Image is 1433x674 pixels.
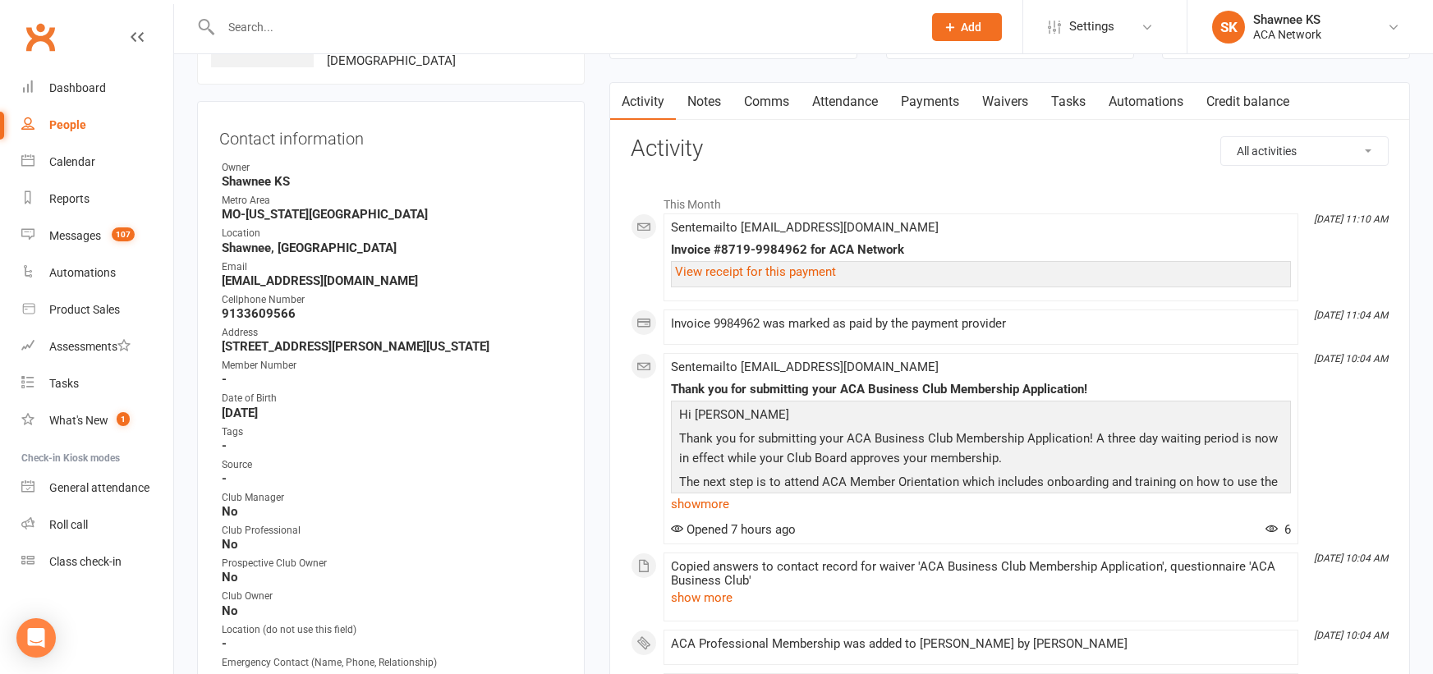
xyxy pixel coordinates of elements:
a: Clubworx [20,16,61,57]
a: View receipt for this payment [675,264,836,279]
a: Messages 107 [21,218,173,254]
div: Tags [222,424,563,440]
span: Opened 7 hours ago [671,522,796,537]
i: [DATE] 10:04 AM [1314,552,1388,564]
a: General attendance kiosk mode [21,470,173,507]
div: Automations [49,266,116,279]
p: The next step is to attend ACA Member Orientation which includes onboarding and training on how t... [675,472,1287,535]
span: 107 [112,227,135,241]
div: Invoice 9984962 was marked as paid by the payment provider [671,317,1291,331]
strong: Shawnee KS [222,174,563,189]
span: Settings [1069,8,1114,45]
button: show more [671,588,733,608]
h3: Contact information [219,123,563,148]
div: Dashboard [49,81,106,94]
a: Tasks [1040,83,1097,121]
span: [DEMOGRAPHIC_DATA] [327,53,456,68]
li: This Month [631,187,1389,213]
div: Source [222,457,563,473]
h3: Activity [631,136,1389,162]
a: Tasks [21,365,173,402]
div: ACA Professional Membership was added to [PERSON_NAME] by [PERSON_NAME] [671,637,1291,651]
strong: - [222,471,563,486]
i: [DATE] 11:04 AM [1314,309,1388,321]
a: Reports [21,181,173,218]
div: Tasks [49,377,79,390]
div: Class check-in [49,555,122,568]
div: Assessments [49,340,131,353]
div: Member Number [222,358,563,374]
a: Payments [889,83,971,121]
span: Add [961,21,981,34]
div: Shawnee KS [1253,12,1321,27]
p: Hi [PERSON_NAME] [675,405,1287,429]
div: Copied answers to contact record for waiver 'ACA Business Club Membership Application', questionn... [671,560,1291,588]
div: Invoice #8719-9984962 for ACA Network [671,243,1291,257]
div: Club Professional [222,523,563,539]
a: Automations [21,254,173,291]
p: Thank you for submitting your ACA Business Club Membership Application! A three day waiting perio... [675,429,1287,472]
div: Product Sales [49,303,120,316]
div: Date of Birth [222,391,563,406]
a: Product Sales [21,291,173,328]
strong: - [222,438,563,453]
div: Messages [49,229,101,242]
span: Sent email to [EMAIL_ADDRESS][DOMAIN_NAME] [671,220,939,235]
div: Owner [222,160,563,176]
a: Class kiosk mode [21,543,173,580]
div: SK [1212,11,1245,44]
strong: No [222,504,563,519]
div: Metro Area [222,193,563,209]
strong: No [222,570,563,585]
a: show more [671,493,1291,516]
div: Prospective Club Owner [222,556,563,571]
div: Reports [49,192,90,205]
a: People [21,107,173,144]
span: 6 [1265,522,1291,537]
div: Roll call [49,518,88,531]
strong: [STREET_ADDRESS][PERSON_NAME][US_STATE] [222,339,563,354]
div: Calendar [49,155,95,168]
strong: [DATE] [222,406,563,420]
div: General attendance [49,481,149,494]
strong: Shawnee, [GEOGRAPHIC_DATA] [222,241,563,255]
div: Email [222,259,563,275]
strong: 9133609566 [222,306,563,321]
a: Comms [733,83,801,121]
strong: - [222,372,563,387]
div: What's New [49,414,108,427]
div: People [49,118,86,131]
a: Attendance [801,83,889,121]
a: Credit balance [1195,83,1301,121]
strong: MO-[US_STATE][GEOGRAPHIC_DATA] [222,207,563,222]
div: Club Manager [222,490,563,506]
div: Cellphone Number [222,292,563,308]
i: [DATE] 11:10 AM [1314,213,1388,225]
a: Dashboard [21,70,173,107]
input: Search... [216,16,911,39]
i: [DATE] 10:04 AM [1314,353,1388,365]
div: Emergency Contact (Name, Phone, Relationship) [222,655,563,671]
a: Assessments [21,328,173,365]
div: Location [222,226,563,241]
span: 1 [117,412,130,426]
a: Calendar [21,144,173,181]
div: Address [222,325,563,341]
div: Thank you for submitting your ACA Business Club Membership Application! [671,383,1291,397]
div: Open Intercom Messenger [16,618,56,658]
strong: [EMAIL_ADDRESS][DOMAIN_NAME] [222,273,563,288]
i: [DATE] 10:04 AM [1314,630,1388,641]
div: Club Owner [222,589,563,604]
a: Waivers [971,83,1040,121]
strong: No [222,537,563,552]
strong: No [222,603,563,618]
a: Automations [1097,83,1195,121]
a: Notes [676,83,733,121]
button: Add [932,13,1002,41]
a: Activity [610,83,676,121]
div: ACA Network [1253,27,1321,42]
strong: - [222,636,563,651]
a: What's New1 [21,402,173,439]
span: Sent email to [EMAIL_ADDRESS][DOMAIN_NAME] [671,360,939,374]
div: Location (do not use this field) [222,622,563,638]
